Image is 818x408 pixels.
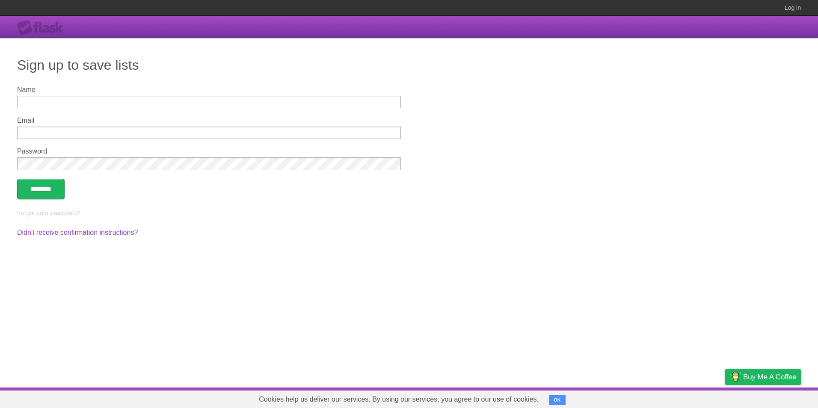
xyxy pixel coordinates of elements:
a: Didn't receive confirmation instructions? [17,229,138,236]
a: Forgot your password? [17,210,80,216]
button: OK [549,395,566,405]
span: Buy me a coffee [743,370,797,384]
a: Suggest a feature [747,390,801,406]
div: Flask [17,20,68,35]
a: Buy me a coffee [725,369,801,385]
h1: Sign up to save lists [17,55,801,75]
span: Cookies help us deliver our services. By using our services, you agree to our use of cookies. [250,391,547,408]
a: Developers [640,390,674,406]
a: About [611,390,629,406]
label: Email [17,117,401,124]
label: Name [17,86,401,94]
label: Password [17,148,401,155]
a: Privacy [714,390,736,406]
a: Terms [685,390,704,406]
img: Buy me a coffee [729,370,741,384]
